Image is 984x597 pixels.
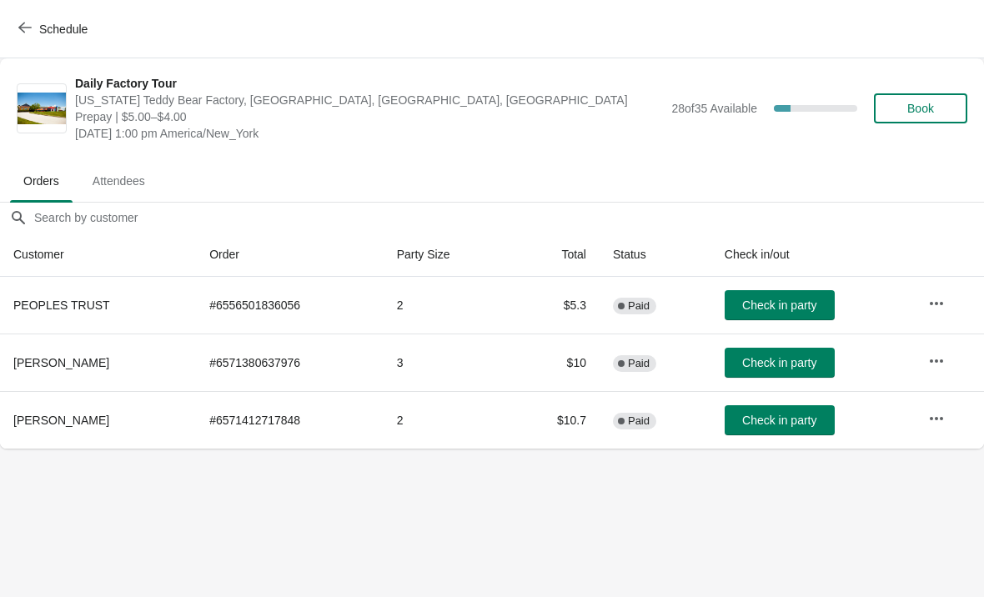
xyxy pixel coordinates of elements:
th: Order [196,233,384,277]
span: Paid [628,357,650,370]
button: Schedule [8,14,101,44]
td: 2 [384,277,511,334]
button: Check in party [725,405,835,435]
span: PEOPLES TRUST [13,298,110,312]
span: Check in party [742,356,816,369]
button: Check in party [725,348,835,378]
span: [PERSON_NAME] [13,356,109,369]
span: Daily Factory Tour [75,75,663,92]
th: Total [510,233,600,277]
span: Paid [628,299,650,313]
span: Check in party [742,298,816,312]
span: Attendees [79,166,158,196]
td: $10 [510,334,600,391]
span: Check in party [742,414,816,427]
td: $5.3 [510,277,600,334]
th: Party Size [384,233,511,277]
span: [US_STATE] Teddy Bear Factory, [GEOGRAPHIC_DATA], [GEOGRAPHIC_DATA], [GEOGRAPHIC_DATA] [75,92,663,108]
td: # 6571380637976 [196,334,384,391]
td: # 6556501836056 [196,277,384,334]
td: 3 [384,334,511,391]
button: Book [874,93,967,123]
span: Orders [10,166,73,196]
span: [DATE] 1:00 pm America/New_York [75,125,663,142]
img: Daily Factory Tour [18,93,66,125]
td: 2 [384,391,511,449]
span: [PERSON_NAME] [13,414,109,427]
th: Check in/out [711,233,915,277]
span: 28 of 35 Available [671,102,757,115]
span: Prepay | $5.00–$4.00 [75,108,663,125]
span: Book [907,102,934,115]
td: # 6571412717848 [196,391,384,449]
input: Search by customer [33,203,984,233]
td: $10.7 [510,391,600,449]
span: Paid [628,414,650,428]
th: Status [600,233,711,277]
span: Schedule [39,23,88,36]
button: Check in party [725,290,835,320]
